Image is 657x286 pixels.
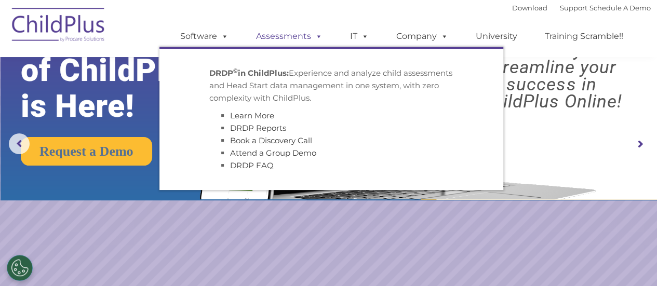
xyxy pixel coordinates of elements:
[21,17,231,124] rs-layer: The Future of ChildPlus is Here!
[7,1,111,52] img: ChildPlus by Procare Solutions
[560,4,587,12] a: Support
[246,26,333,47] a: Assessments
[7,255,33,281] button: Cookies Settings
[21,137,152,166] a: Request a Demo
[233,67,238,74] sup: ©
[487,174,657,286] iframe: Chat Widget
[209,68,289,78] strong: DRDP in ChildPlus:
[230,135,312,145] a: Book a Discovery Call
[454,24,649,110] rs-layer: Boost your productivity and streamline your success in ChildPlus Online!
[209,67,453,104] p: Experience and analyze child assessments and Head Start data management in one system, with zero ...
[386,26,459,47] a: Company
[144,111,189,119] span: Phone number
[230,148,316,158] a: Attend a Group Demo
[589,4,651,12] a: Schedule A Demo
[534,26,634,47] a: Training Scramble!!
[230,111,274,120] a: Learn More
[465,26,528,47] a: University
[144,69,176,76] span: Last name
[340,26,379,47] a: IT
[230,160,274,170] a: DRDP FAQ
[512,4,651,12] font: |
[512,4,547,12] a: Download
[170,26,239,47] a: Software
[230,123,286,133] a: DRDP Reports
